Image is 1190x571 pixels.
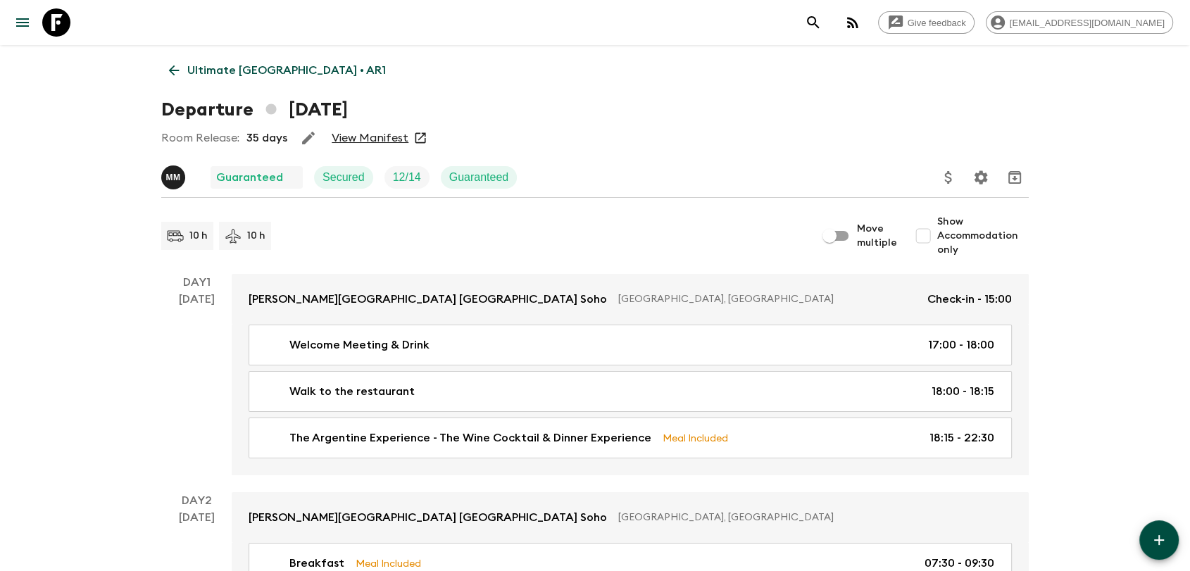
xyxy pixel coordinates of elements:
[161,56,394,84] a: Ultimate [GEOGRAPHIC_DATA] • AR1
[986,11,1173,34] div: [EMAIL_ADDRESS][DOMAIN_NAME]
[929,429,994,446] p: 18:15 - 22:30
[189,229,208,243] p: 10 h
[384,166,430,189] div: Trip Fill
[663,430,728,446] p: Meal Included
[246,130,287,146] p: 35 days
[314,166,373,189] div: Secured
[165,172,180,183] p: M M
[161,96,348,124] h1: Departure [DATE]
[232,274,1029,325] a: [PERSON_NAME][GEOGRAPHIC_DATA] [GEOGRAPHIC_DATA] Soho[GEOGRAPHIC_DATA], [GEOGRAPHIC_DATA]Check-in...
[332,131,408,145] a: View Manifest
[249,418,1012,458] a: The Argentine Experience - The Wine Cocktail & Dinner ExperienceMeal Included18:15 - 22:30
[967,163,995,192] button: Settings
[449,169,509,186] p: Guaranteed
[857,222,898,250] span: Move multiple
[289,383,415,400] p: Walk to the restaurant
[799,8,827,37] button: search adventures
[249,509,607,526] p: [PERSON_NAME][GEOGRAPHIC_DATA] [GEOGRAPHIC_DATA] Soho
[249,371,1012,412] a: Walk to the restaurant18:00 - 18:15
[161,170,188,181] span: Matias Molina
[161,492,232,509] p: Day 2
[618,510,1001,525] p: [GEOGRAPHIC_DATA], [GEOGRAPHIC_DATA]
[289,337,430,353] p: Welcome Meeting & Drink
[618,292,916,306] p: [GEOGRAPHIC_DATA], [GEOGRAPHIC_DATA]
[937,215,1029,257] span: Show Accommodation only
[247,229,265,243] p: 10 h
[249,291,607,308] p: [PERSON_NAME][GEOGRAPHIC_DATA] [GEOGRAPHIC_DATA] Soho
[878,11,975,34] a: Give feedback
[934,163,963,192] button: Update Price, Early Bird Discount and Costs
[900,18,974,28] span: Give feedback
[322,169,365,186] p: Secured
[932,383,994,400] p: 18:00 - 18:15
[1002,18,1172,28] span: [EMAIL_ADDRESS][DOMAIN_NAME]
[928,337,994,353] p: 17:00 - 18:00
[393,169,421,186] p: 12 / 14
[216,169,283,186] p: Guaranteed
[927,291,1012,308] p: Check-in - 15:00
[161,274,232,291] p: Day 1
[289,429,651,446] p: The Argentine Experience - The Wine Cocktail & Dinner Experience
[187,62,386,79] p: Ultimate [GEOGRAPHIC_DATA] • AR1
[356,556,421,571] p: Meal Included
[161,130,239,146] p: Room Release:
[8,8,37,37] button: menu
[232,492,1029,543] a: [PERSON_NAME][GEOGRAPHIC_DATA] [GEOGRAPHIC_DATA] Soho[GEOGRAPHIC_DATA], [GEOGRAPHIC_DATA]
[179,291,215,475] div: [DATE]
[161,165,188,189] button: MM
[249,325,1012,365] a: Welcome Meeting & Drink17:00 - 18:00
[1001,163,1029,192] button: Archive (Completed, Cancelled or Unsynced Departures only)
